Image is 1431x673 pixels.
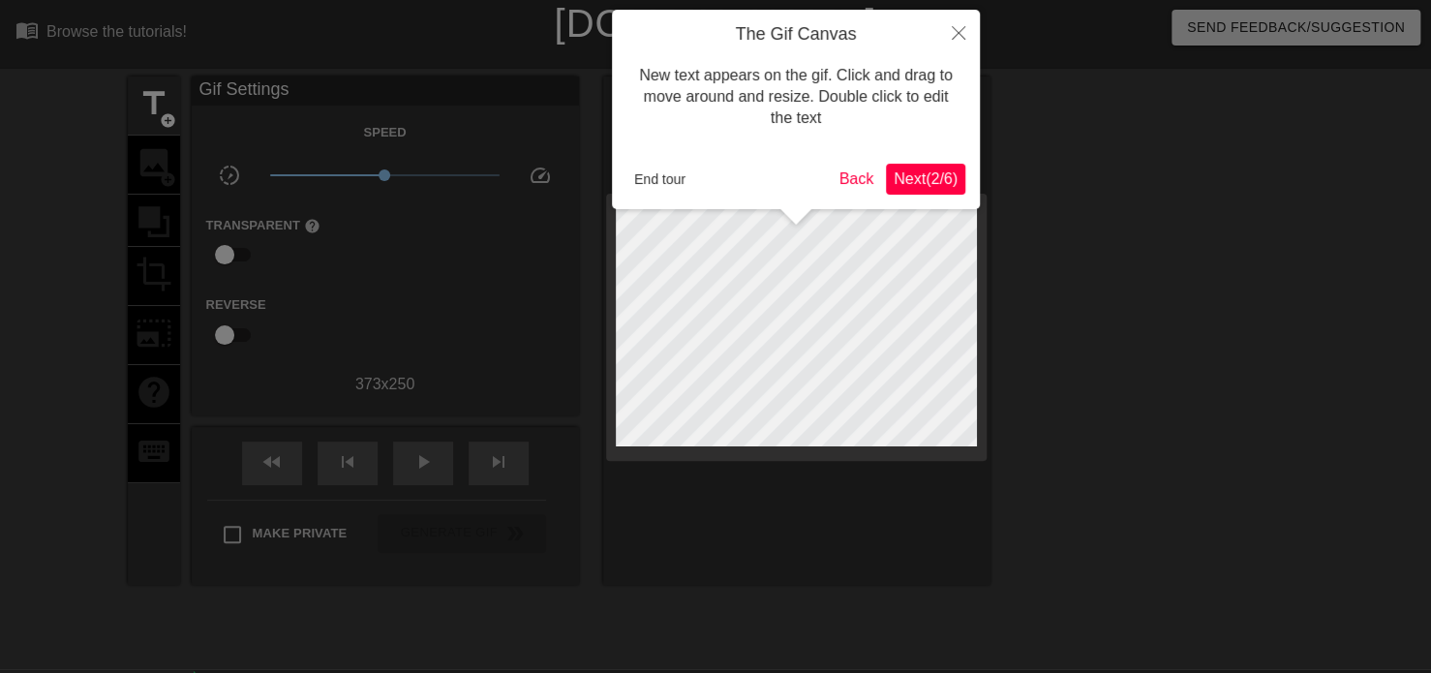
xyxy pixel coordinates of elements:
[832,164,882,195] button: Back
[937,10,980,54] button: Close
[626,46,965,149] div: New text appears on the gif. Click and drag to move around and resize. Double click to edit the text
[626,165,693,194] button: End tour
[894,170,958,187] span: Next ( 2 / 6 )
[886,164,965,195] button: Next
[626,24,965,46] h4: The Gif Canvas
